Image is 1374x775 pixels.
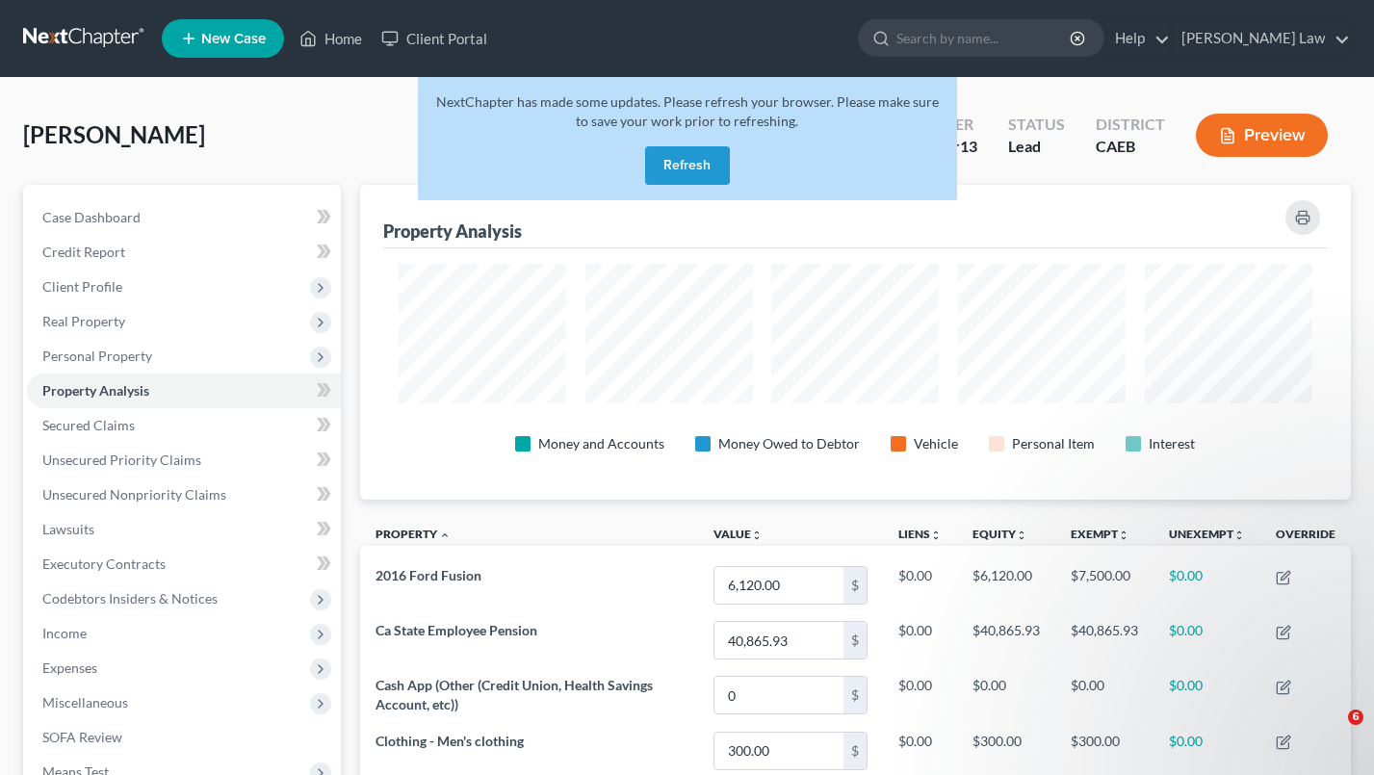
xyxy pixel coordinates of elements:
[201,32,266,46] span: New Case
[960,137,977,155] span: 13
[1096,114,1165,136] div: District
[1169,527,1245,541] a: Unexemptunfold_more
[714,677,843,713] input: 0.00
[972,527,1027,541] a: Equityunfold_more
[27,235,341,270] a: Credit Report
[27,720,341,755] a: SOFA Review
[42,555,166,572] span: Executory Contracts
[714,622,843,659] input: 0.00
[1172,21,1350,56] a: [PERSON_NAME] Law
[1154,613,1260,668] td: $0.00
[751,530,763,541] i: unfold_more
[883,668,957,723] td: $0.00
[1096,136,1165,158] div: CAEB
[843,622,867,659] div: $
[42,694,128,710] span: Miscellaneous
[376,567,481,583] span: 2016 Ford Fusion
[645,146,730,185] button: Refresh
[914,434,958,453] div: Vehicle
[27,547,341,581] a: Executory Contracts
[42,313,125,329] span: Real Property
[1260,515,1351,558] th: Override
[376,677,653,712] span: Cash App (Other (Credit Union, Health Savings Account, etc))
[1309,710,1355,756] iframe: Intercom live chat
[439,530,451,541] i: expand_less
[376,733,524,749] span: Clothing - Men's clothing
[1055,557,1154,612] td: $7,500.00
[23,120,205,148] span: [PERSON_NAME]
[714,567,843,604] input: 0.00
[1055,668,1154,723] td: $0.00
[1008,114,1065,136] div: Status
[372,21,497,56] a: Client Portal
[896,20,1073,56] input: Search by name...
[1149,434,1195,453] div: Interest
[42,244,125,260] span: Credit Report
[1348,710,1363,725] span: 6
[42,417,135,433] span: Secured Claims
[957,668,1055,723] td: $0.00
[42,452,201,468] span: Unsecured Priority Claims
[42,590,218,607] span: Codebtors Insiders & Notices
[1071,527,1129,541] a: Exemptunfold_more
[42,486,226,503] span: Unsecured Nonpriority Claims
[42,348,152,364] span: Personal Property
[1012,434,1095,453] div: Personal Item
[1105,21,1170,56] a: Help
[898,527,942,541] a: Liensunfold_more
[1008,136,1065,158] div: Lead
[27,200,341,235] a: Case Dashboard
[538,434,664,453] div: Money and Accounts
[27,374,341,408] a: Property Analysis
[1016,530,1027,541] i: unfold_more
[718,434,860,453] div: Money Owed to Debtor
[1154,557,1260,612] td: $0.00
[883,613,957,668] td: $0.00
[376,527,451,541] a: Property expand_less
[290,21,372,56] a: Home
[42,521,94,537] span: Lawsuits
[27,478,341,512] a: Unsecured Nonpriority Claims
[1233,530,1245,541] i: unfold_more
[1196,114,1328,157] button: Preview
[1055,613,1154,668] td: $40,865.93
[957,557,1055,612] td: $6,120.00
[27,443,341,478] a: Unsecured Priority Claims
[1154,668,1260,723] td: $0.00
[42,209,141,225] span: Case Dashboard
[376,622,537,638] span: Ca State Employee Pension
[930,530,942,541] i: unfold_more
[957,613,1055,668] td: $40,865.93
[42,382,149,399] span: Property Analysis
[27,408,341,443] a: Secured Claims
[843,733,867,769] div: $
[883,557,957,612] td: $0.00
[42,278,122,295] span: Client Profile
[436,93,939,129] span: NextChapter has made some updates. Please refresh your browser. Please make sure to save your wor...
[42,729,122,745] span: SOFA Review
[383,220,522,243] div: Property Analysis
[843,677,867,713] div: $
[27,512,341,547] a: Lawsuits
[42,625,87,641] span: Income
[843,567,867,604] div: $
[1118,530,1129,541] i: unfold_more
[714,733,843,769] input: 0.00
[42,659,97,676] span: Expenses
[713,527,763,541] a: Valueunfold_more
